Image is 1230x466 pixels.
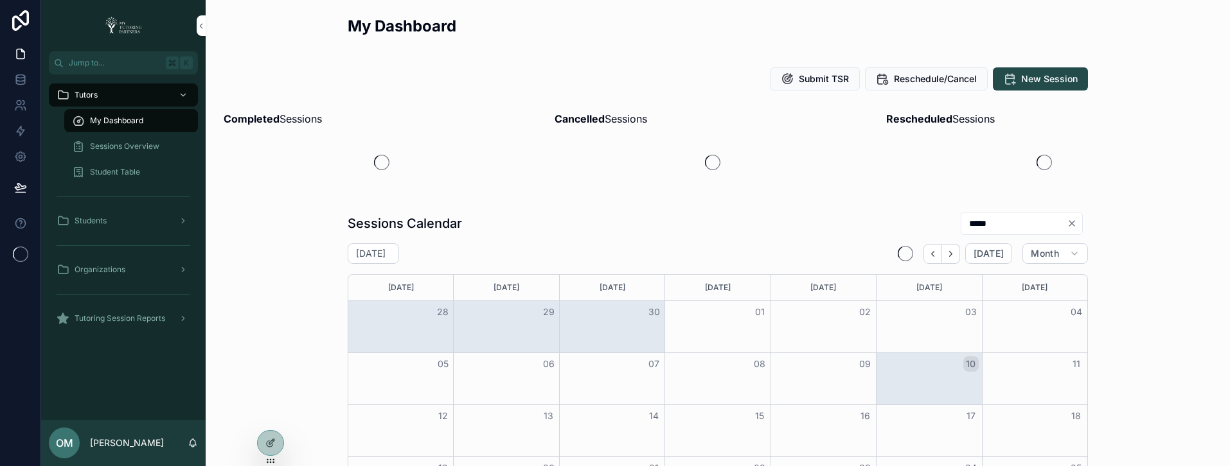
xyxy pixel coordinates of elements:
[923,244,942,264] button: Back
[1031,248,1059,259] span: Month
[356,247,386,260] h2: [DATE]
[64,135,198,158] a: Sessions Overview
[75,90,98,100] span: Tutors
[75,216,107,226] span: Students
[965,243,1012,264] button: [DATE]
[350,275,451,300] div: [DATE]
[770,67,860,91] button: Submit TSR
[90,116,143,126] span: My Dashboard
[993,67,1088,91] button: New Session
[963,356,979,372] button: 10
[985,275,1085,300] div: [DATE]
[64,160,198,184] a: Student Table
[942,244,960,264] button: Next
[886,112,952,125] strong: Rescheduled
[878,275,979,300] div: [DATE]
[49,209,198,232] a: Students
[773,275,874,300] div: [DATE]
[435,304,450,320] button: 28
[752,408,767,424] button: 15
[974,248,1004,259] span: [DATE]
[1022,243,1088,264] button: Month
[799,73,849,85] span: Submit TSR
[646,356,662,372] button: 07
[894,73,977,85] span: Reschedule/Cancel
[64,109,198,132] a: My Dashboard
[857,304,873,320] button: 02
[667,275,768,300] div: [DATE]
[541,356,557,372] button: 06
[1069,304,1084,320] button: 04
[69,58,161,68] span: Jump to...
[90,436,164,449] p: [PERSON_NAME]
[857,356,873,372] button: 09
[865,67,988,91] button: Reschedule/Cancel
[49,258,198,281] a: Organizations
[1067,218,1082,229] button: Clear
[646,408,662,424] button: 14
[90,167,140,177] span: Student Table
[75,313,165,324] span: Tutoring Session Reports
[1069,408,1084,424] button: 18
[555,112,605,125] strong: Cancelled
[963,304,979,320] button: 03
[348,15,456,37] h2: My Dashboard
[435,356,450,372] button: 05
[41,74,206,347] div: scrollable content
[646,304,662,320] button: 30
[224,111,322,126] span: Sessions
[224,112,280,125] strong: Completed
[963,408,979,424] button: 17
[541,408,557,424] button: 13
[49,307,198,330] a: Tutoring Session Reports
[1021,73,1078,85] span: New Session
[562,275,663,300] div: [DATE]
[456,275,557,300] div: [DATE]
[555,111,647,126] span: Sessions
[857,408,873,424] button: 16
[1069,356,1084,372] button: 11
[49,51,198,74] button: Jump to...K
[101,15,146,36] img: App logo
[56,435,73,451] span: OM
[90,141,159,151] span: Sessions Overview
[435,408,450,424] button: 12
[75,264,125,275] span: Organizations
[752,356,767,372] button: 08
[752,304,767,320] button: 01
[886,111,995,126] span: Sessions
[181,58,192,68] span: K
[348,214,462,232] h1: Sessions Calendar
[49,83,198,107] a: Tutors
[541,304,557,320] button: 29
